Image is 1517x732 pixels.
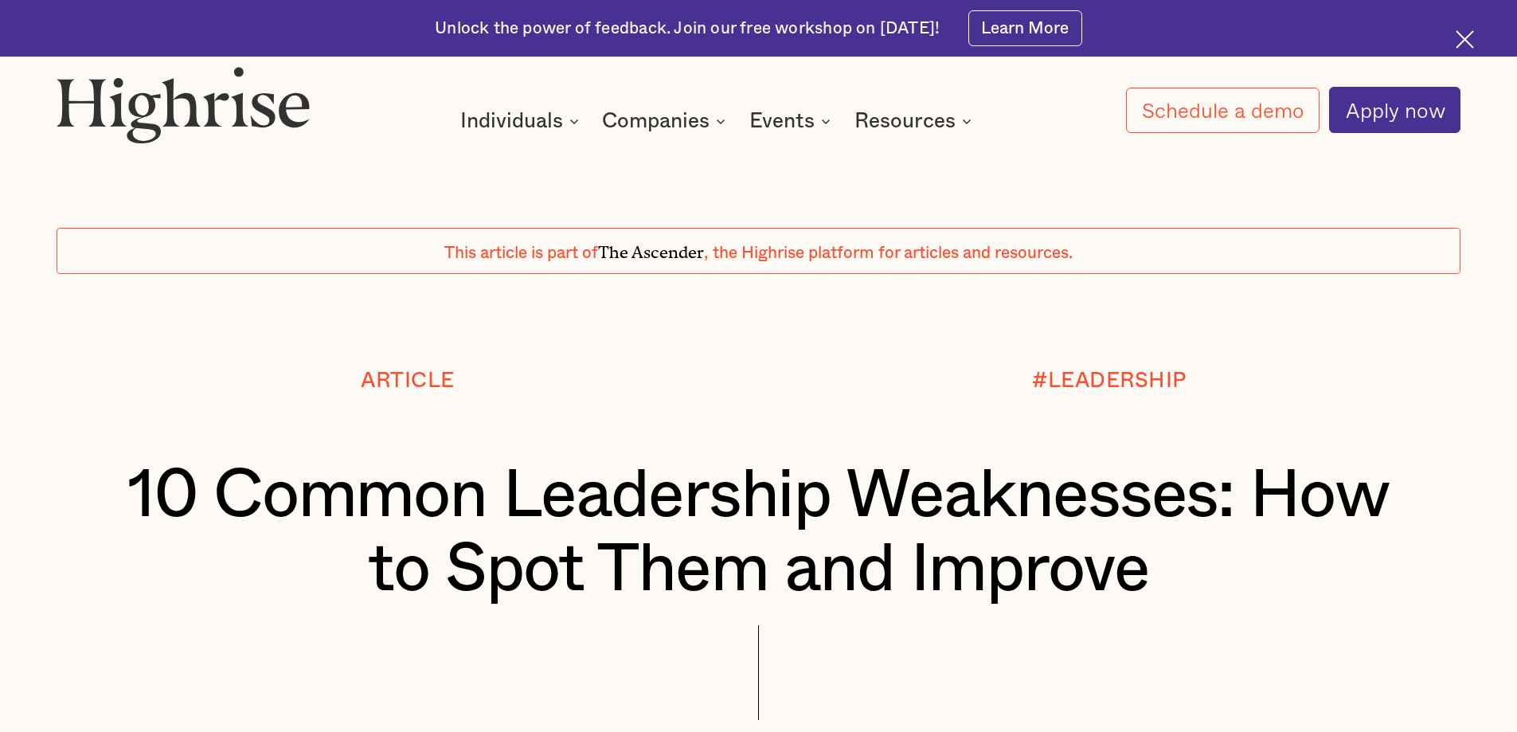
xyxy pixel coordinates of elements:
[854,112,976,131] div: Resources
[1032,369,1187,392] div: #LEADERSHIP
[1126,88,1320,133] a: Schedule a demo
[854,112,956,131] div: Resources
[968,10,1082,46] a: Learn More
[57,66,310,143] img: Highrise logo
[749,112,815,131] div: Events
[460,112,563,131] div: Individuals
[444,245,598,261] span: This article is part of
[1456,30,1474,49] img: Cross icon
[1329,87,1460,133] a: Apply now
[602,112,710,131] div: Companies
[598,238,704,258] span: The Ascender
[115,459,1402,608] h1: 10 Common Leadership Weaknesses: How to Spot Them and Improve
[435,18,940,40] div: Unlock the power of feedback. Join our free workshop on [DATE]!
[361,369,455,392] div: Article
[704,245,1073,261] span: , the Highrise platform for articles and resources.
[460,112,584,131] div: Individuals
[749,112,835,131] div: Events
[602,112,730,131] div: Companies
